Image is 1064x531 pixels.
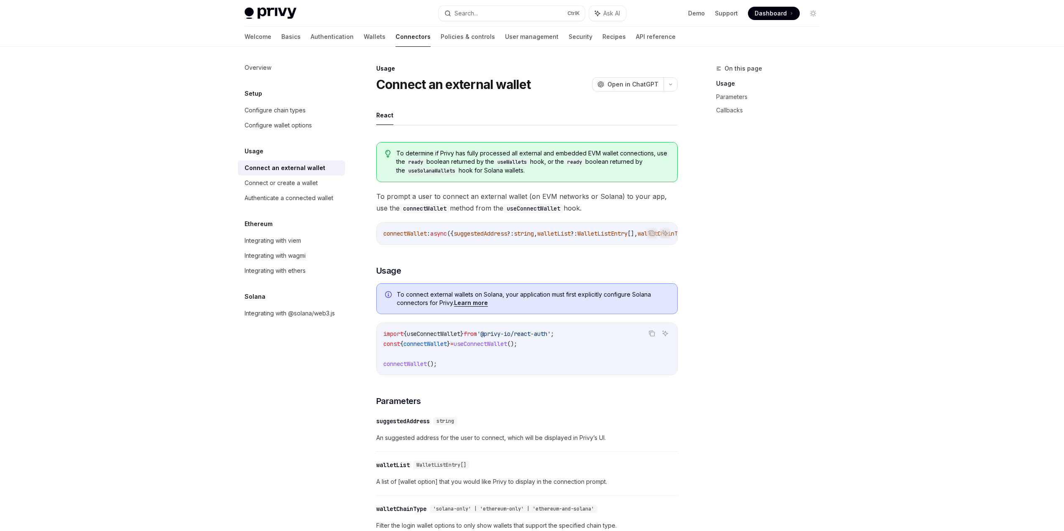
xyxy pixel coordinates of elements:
[376,395,421,407] span: Parameters
[537,230,571,237] span: walletList
[245,236,301,246] div: Integrating with viem
[376,77,531,92] h1: Connect an external wallet
[592,77,663,91] button: Open in ChatGPT
[477,330,551,338] span: '@privy-io/react-auth'
[436,418,454,424] span: string
[238,103,345,118] a: Configure chain types
[441,27,495,47] a: Policies & controls
[364,27,385,47] a: Wallets
[439,6,585,21] button: Search...CtrlK
[507,340,517,348] span: ();
[238,191,345,206] a: Authenticate a connected wallet
[646,328,657,339] button: Copy the contents from the code block
[245,266,306,276] div: Integrating with ethers
[577,230,628,237] span: WalletListEntry
[427,230,430,237] span: :
[464,330,477,338] span: from
[376,505,426,513] div: walletChainType
[245,120,312,130] div: Configure wallet options
[507,230,514,237] span: ?:
[238,263,345,278] a: Integrating with ethers
[383,230,427,237] span: connectWallet
[245,8,296,19] img: light logo
[454,340,507,348] span: useConnectWallet
[281,27,301,47] a: Basics
[589,6,626,21] button: Ask AI
[385,150,391,158] svg: Tip
[376,417,430,425] div: suggestedAddress
[245,163,325,173] div: Connect an external wallet
[383,340,400,348] span: const
[383,360,427,368] span: connectWallet
[427,360,437,368] span: ();
[245,178,318,188] div: Connect or create a wallet
[395,27,431,47] a: Connectors
[376,477,678,487] span: A list of [wallet option] that you would like Privy to display in the connection prompt.
[450,340,454,348] span: =
[638,230,688,237] span: walletChainType
[376,265,401,277] span: Usage
[376,521,678,531] span: Filter the login wallet options to only show wallets that support the specified chain type.
[503,204,564,213] code: useConnectWallet
[534,230,537,237] span: ,
[454,299,488,307] a: Learn more
[400,340,403,348] span: {
[238,175,345,191] a: Connect or create a wallet
[376,64,678,73] div: Usage
[238,233,345,248] a: Integrating with viem
[716,77,827,90] a: Usage
[748,7,800,20] a: Dashboard
[245,27,271,47] a: Welcome
[806,7,820,20] button: Toggle dark mode
[245,146,263,156] h5: Usage
[569,27,592,47] a: Security
[245,251,306,261] div: Integrating with wagmi
[716,104,827,117] a: Callbacks
[238,118,345,133] a: Configure wallet options
[755,9,787,18] span: Dashboard
[430,230,447,237] span: async
[494,158,530,166] code: useWallets
[245,193,333,203] div: Authenticate a connected wallet
[628,230,638,237] span: [],
[636,27,676,47] a: API reference
[454,8,478,18] div: Search...
[238,248,345,263] a: Integrating with wagmi
[571,230,577,237] span: ?:
[376,191,678,214] span: To prompt a user to connect an external wallet (on EVM networks or Solana) to your app, use the m...
[245,308,335,318] div: Integrating with @solana/web3.js
[403,340,447,348] span: connectWallet
[245,292,265,302] h5: Solana
[238,160,345,175] a: Connect an external wallet
[716,90,827,104] a: Parameters
[376,433,678,443] span: An suggested address for the user to connect, which will be displayed in Privy’s UI.
[396,149,669,175] span: To determine if Privy has fully processed all external and embedded EVM wallet connections, use t...
[725,64,762,74] span: On this page
[405,158,426,166] code: ready
[460,330,464,338] span: }
[403,330,407,338] span: {
[688,9,705,18] a: Demo
[447,340,450,348] span: }
[407,330,460,338] span: useConnectWallet
[505,27,559,47] a: User management
[238,60,345,75] a: Overview
[660,328,671,339] button: Ask AI
[385,291,393,300] svg: Info
[245,89,262,99] h5: Setup
[602,27,626,47] a: Recipes
[245,105,306,115] div: Configure chain types
[405,167,459,175] code: useSolanaWallets
[238,306,345,321] a: Integrating with @solana/web3.js
[564,158,585,166] code: ready
[567,10,580,17] span: Ctrl K
[397,290,669,307] span: To connect external wallets on Solana, your application must first explicitly configure Solana co...
[514,230,534,237] span: string
[245,63,271,73] div: Overview
[416,462,466,468] span: WalletListEntry[]
[433,506,594,512] span: 'solana-only' | 'ethereum-only' | 'ethereum-and-solana'
[383,330,403,338] span: import
[447,230,454,237] span: ({
[551,330,554,338] span: ;
[454,230,507,237] span: suggestedAddress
